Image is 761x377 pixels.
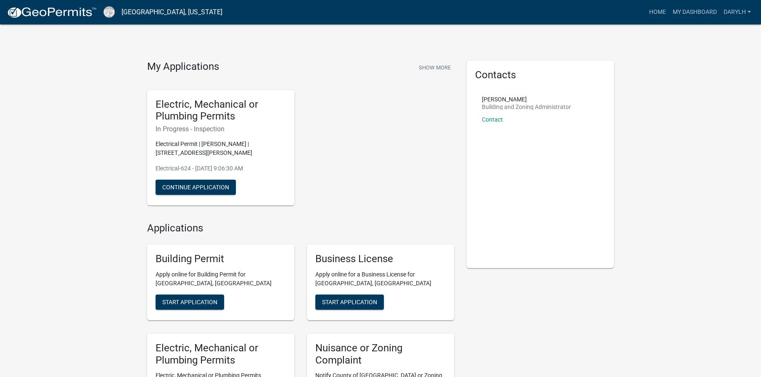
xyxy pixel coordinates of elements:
h5: Electric, Mechanical or Plumbing Permits [156,342,286,366]
p: Apply online for Building Permit for [GEOGRAPHIC_DATA], [GEOGRAPHIC_DATA] [156,270,286,288]
button: Start Application [315,295,384,310]
button: Show More [415,61,454,74]
a: darylh [720,4,754,20]
button: Start Application [156,295,224,310]
h5: Business License [315,253,446,265]
h4: Applications [147,222,454,234]
p: Electrical-624 - [DATE] 9:06:30 AM [156,164,286,173]
h5: Contacts [475,69,605,81]
h5: Nuisance or Zoning Complaint [315,342,446,366]
h4: My Applications [147,61,219,73]
a: Contact [482,116,503,123]
a: Home [646,4,669,20]
p: Apply online for a Business License for [GEOGRAPHIC_DATA], [GEOGRAPHIC_DATA] [315,270,446,288]
img: Cook County, Georgia [103,6,115,18]
h5: Electric, Mechanical or Plumbing Permits [156,98,286,123]
a: [GEOGRAPHIC_DATA], [US_STATE] [122,5,222,19]
a: My Dashboard [669,4,720,20]
p: Electrical Permit | [PERSON_NAME] | [STREET_ADDRESS][PERSON_NAME] [156,140,286,157]
span: Start Application [162,298,217,305]
p: [PERSON_NAME] [482,96,571,102]
p: Building and Zoning Administrator [482,104,571,110]
h6: In Progress - Inspection [156,125,286,133]
button: Continue Application [156,180,236,195]
span: Start Application [322,298,377,305]
h5: Building Permit [156,253,286,265]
